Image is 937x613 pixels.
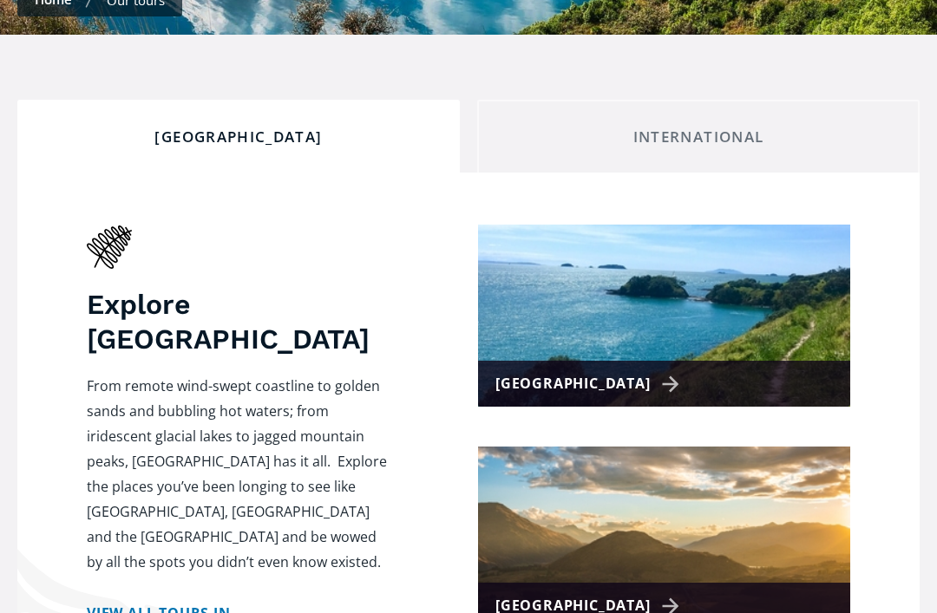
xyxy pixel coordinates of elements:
p: From remote wind-swept coastline to golden sands and bubbling hot waters; from iridescent glacial... [87,374,391,575]
div: [GEOGRAPHIC_DATA] [495,371,685,396]
h3: Explore [GEOGRAPHIC_DATA] [87,287,391,356]
a: [GEOGRAPHIC_DATA] [478,225,850,407]
div: [GEOGRAPHIC_DATA] [32,127,445,147]
div: International [492,127,905,147]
